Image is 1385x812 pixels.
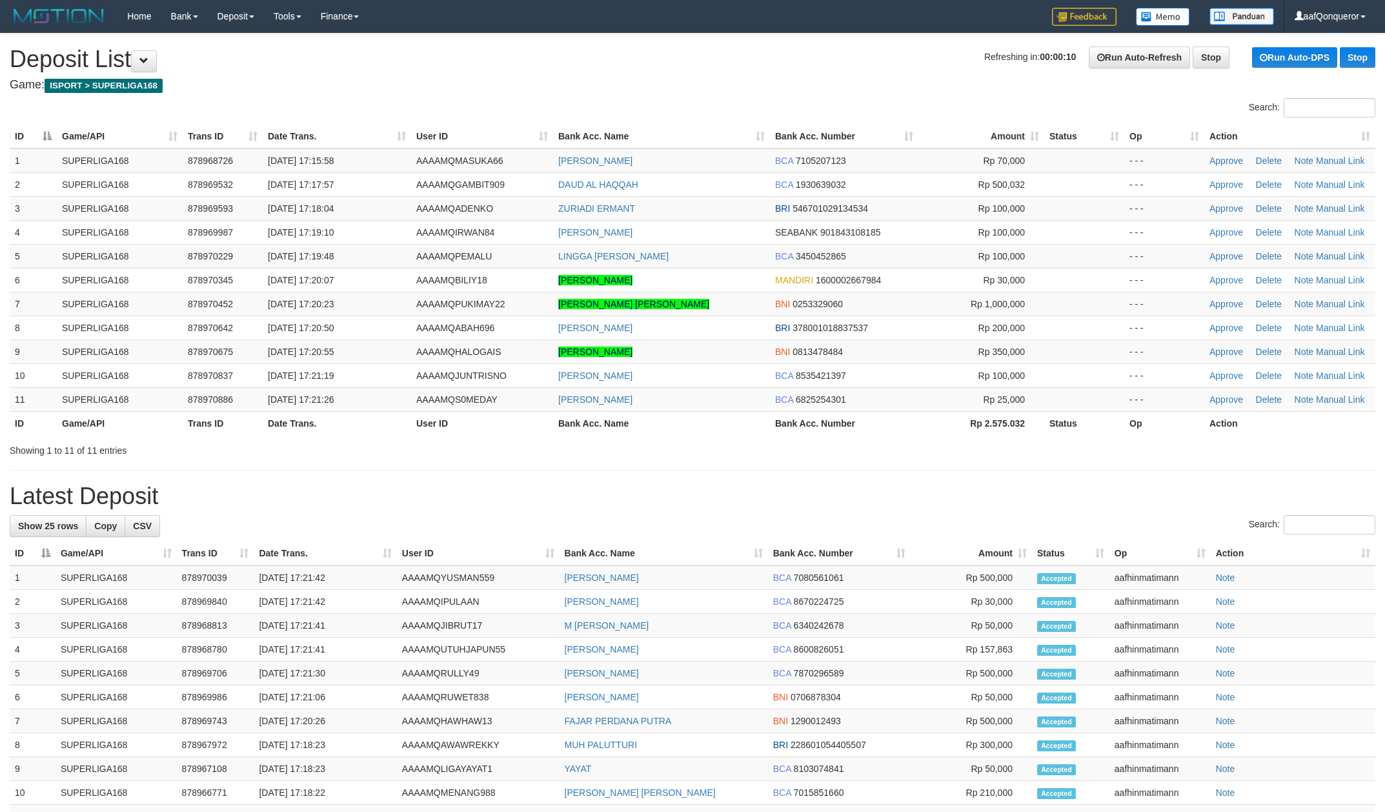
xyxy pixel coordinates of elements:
a: [PERSON_NAME] [558,227,632,238]
td: - - - [1124,292,1204,316]
a: [PERSON_NAME] [558,370,632,381]
td: SUPERLIGA168 [56,685,177,709]
td: Rp 500,000 [911,662,1032,685]
td: 9 [10,340,57,363]
a: Manual Link [1316,394,1365,405]
span: 878969532 [188,179,233,190]
td: - - - [1124,363,1204,387]
td: SUPERLIGA168 [56,590,177,614]
td: 3 [10,196,57,220]
span: CSV [133,521,152,531]
td: - - - [1124,340,1204,363]
span: Copy 6825254301 to clipboard [796,394,846,405]
span: 878968726 [188,156,233,166]
a: Delete [1256,156,1282,166]
td: SUPERLIGA168 [57,244,183,268]
span: [DATE] 17:20:50 [268,323,334,333]
a: M [PERSON_NAME] [565,620,649,631]
span: Accepted [1037,669,1076,680]
span: BCA [775,394,793,405]
a: Note [1295,299,1314,309]
td: 878969706 [177,662,254,685]
a: Approve [1209,275,1243,285]
td: 878968813 [177,614,254,638]
td: 3 [10,614,56,638]
td: aafhinmatimann [1109,614,1211,638]
span: 878970886 [188,394,233,405]
td: SUPERLIGA168 [57,316,183,340]
td: 7 [10,709,56,733]
a: MUH PALUTTURI [565,740,638,750]
span: Copy 0813478484 to clipboard [793,347,843,357]
a: Delete [1256,179,1282,190]
th: Bank Acc. Name: activate to sort column ascending [553,125,770,148]
a: [PERSON_NAME] [558,275,632,285]
span: Copy 8670224725 to clipboard [794,596,844,607]
span: Copy 0253329060 to clipboard [793,299,843,309]
td: Rp 157,863 [911,638,1032,662]
th: Trans ID: activate to sort column ascending [177,542,254,565]
span: Accepted [1037,573,1076,584]
a: Note [1216,668,1235,678]
td: AAAAMQRUWET838 [397,685,560,709]
td: [DATE] 17:21:41 [254,638,396,662]
a: Manual Link [1316,179,1365,190]
td: 878969986 [177,685,254,709]
span: BNI [775,299,790,309]
td: SUPERLIGA168 [56,709,177,733]
td: [DATE] 17:21:06 [254,685,396,709]
td: aafhinmatimann [1109,638,1211,662]
a: YAYAT [565,764,592,774]
a: CSV [125,515,160,537]
td: - - - [1124,148,1204,173]
span: Copy 1600002667984 to clipboard [816,275,881,285]
th: Date Trans.: activate to sort column ascending [254,542,396,565]
a: FAJAR PERDANA PUTRA [565,716,672,726]
span: SEABANK [775,227,818,238]
a: Note [1295,370,1314,381]
img: Feedback.jpg [1052,8,1117,26]
input: Search: [1284,515,1375,534]
span: [DATE] 17:19:10 [268,227,334,238]
a: Run Auto-DPS [1252,47,1337,68]
a: Manual Link [1316,275,1365,285]
td: - - - [1124,196,1204,220]
th: ID: activate to sort column descending [10,125,57,148]
th: Game/API [57,411,183,435]
span: ISPORT > SUPERLIGA168 [45,79,163,93]
td: Rp 500,000 [911,709,1032,733]
span: Copy 7080561061 to clipboard [794,573,844,583]
span: Rp 100,000 [978,251,1025,261]
td: aafhinmatimann [1109,685,1211,709]
a: [PERSON_NAME] [565,644,639,655]
span: AAAAMQBILIY18 [416,275,487,285]
span: Copy 8600826051 to clipboard [794,644,844,655]
span: BNI [773,716,788,726]
td: aafhinmatimann [1109,565,1211,590]
th: Bank Acc. Number: activate to sort column ascending [768,542,911,565]
a: Approve [1209,370,1243,381]
td: SUPERLIGA168 [57,148,183,173]
td: 6 [10,685,56,709]
span: 878970229 [188,251,233,261]
a: [PERSON_NAME] [558,347,632,357]
h4: Game: [10,79,1375,92]
th: Action: activate to sort column ascending [1211,542,1375,565]
td: - - - [1124,244,1204,268]
td: 10 [10,363,57,387]
span: [DATE] 17:17:57 [268,179,334,190]
a: Note [1216,764,1235,774]
th: Status [1044,411,1124,435]
td: Rp 50,000 [911,685,1032,709]
th: Status: activate to sort column ascending [1044,125,1124,148]
th: Bank Acc. Name: activate to sort column ascending [560,542,768,565]
h1: Latest Deposit [10,483,1375,509]
td: SUPERLIGA168 [56,662,177,685]
td: - - - [1124,172,1204,196]
label: Search: [1249,98,1375,117]
td: 5 [10,662,56,685]
a: Manual Link [1316,299,1365,309]
span: Rp 200,000 [978,323,1025,333]
td: [DATE] 17:21:30 [254,662,396,685]
td: 878969743 [177,709,254,733]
